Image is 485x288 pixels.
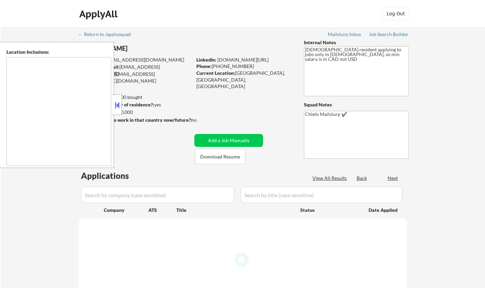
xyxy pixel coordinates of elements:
[194,134,263,147] button: Add a Job Manually
[79,109,192,116] div: $90,000
[382,7,409,20] button: Log Out
[369,32,409,38] a: Job Search Builder
[79,44,219,53] div: [PERSON_NAME]
[79,94,192,101] div: 150 sent / 200 bought
[78,32,137,38] a: ← Return to /applysquad
[6,49,111,55] div: Location Inclusions:
[369,32,409,37] div: Job Search Builder
[148,207,176,214] div: ATS
[304,101,409,108] div: Squad Notes
[81,172,148,180] div: Applications
[196,70,235,76] strong: Current Location:
[388,175,399,182] div: Next
[79,56,192,63] div: [EMAIL_ADDRESS][DOMAIN_NAME]
[79,117,192,123] strong: Will need Visa to work in that country now/future?:
[196,70,293,90] div: [GEOGRAPHIC_DATA], [GEOGRAPHIC_DATA], [GEOGRAPHIC_DATA]
[79,101,190,108] div: yes
[196,63,212,69] strong: Phone:
[191,117,211,123] div: no
[300,204,359,216] div: Status
[357,175,368,182] div: Back
[369,207,399,214] div: Date Applied
[304,39,409,46] div: Internal Notes
[196,57,216,63] strong: LinkedIn:
[195,149,245,164] button: Download Resume
[196,63,293,70] div: [PHONE_NUMBER]
[78,32,137,37] div: ← Return to /applysquad
[328,32,362,37] div: Mailslurp Inbox
[328,32,362,38] a: Mailslurp Inbox
[81,187,234,203] input: Search by company (case sensitive)
[79,64,192,77] div: [EMAIL_ADDRESS][DOMAIN_NAME]
[217,57,269,63] a: [DOMAIN_NAME][URL]
[104,207,148,214] div: Company
[241,187,402,203] input: Search by title (case sensitive)
[79,8,119,20] div: ApplyAll
[79,71,192,84] div: [EMAIL_ADDRESS][PERSON_NAME][DOMAIN_NAME]
[312,175,349,182] div: View All Results
[176,207,294,214] div: Title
